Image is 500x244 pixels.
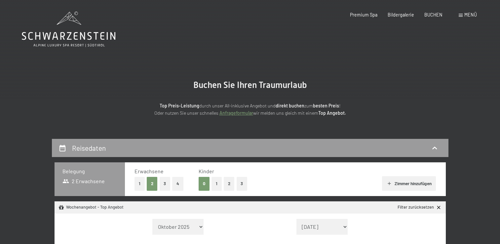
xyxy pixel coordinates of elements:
[135,177,145,190] button: 1
[382,176,436,191] button: Zimmer hinzufügen
[58,204,124,210] div: Wochenangebot - Top Angebot
[58,205,64,210] svg: Angebot/Paket
[398,204,442,210] a: Filter zurücksetzen
[388,12,414,18] a: Bildergalerie
[62,168,117,175] h3: Belegung
[193,80,307,90] span: Buchen Sie Ihren Traumurlaub
[160,177,171,190] button: 3
[172,177,183,190] button: 4
[424,12,442,18] a: BUCHEN
[160,103,199,108] strong: Top Preis-Leistung
[219,110,253,116] a: Anfrageformular
[313,103,339,108] strong: besten Preis
[212,177,222,190] button: 1
[72,144,106,152] h2: Reisedaten
[237,177,248,190] button: 3
[135,168,164,174] span: Erwachsene
[318,110,346,116] strong: Top Angebot.
[147,177,158,190] button: 2
[350,12,377,18] a: Premium Spa
[276,103,304,108] strong: direkt buchen
[199,177,210,190] button: 0
[199,168,214,174] span: Kinder
[224,177,235,190] button: 2
[105,102,396,117] p: durch unser All-inklusive Angebot und zum ! Oder nutzen Sie unser schnelles wir melden uns gleich...
[464,12,477,18] span: Menü
[62,178,105,185] span: 2 Erwachsene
